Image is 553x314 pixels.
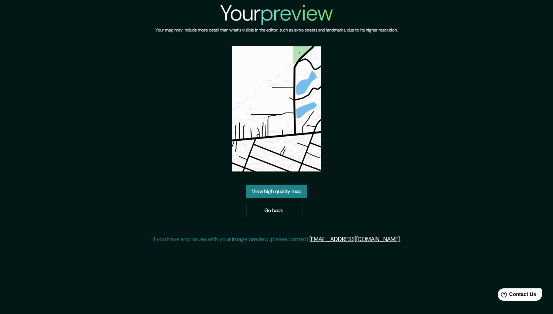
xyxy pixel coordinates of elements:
a: View high quality map [246,185,307,198]
a: [EMAIL_ADDRESS][DOMAIN_NAME] [309,235,400,243]
img: created-map-preview [232,46,321,171]
a: Go back [246,204,301,217]
h6: Your map may include more detail than what's visible in the editor, such as extra streets and lan... [155,26,398,34]
iframe: Help widget launcher [488,285,545,306]
p: If you have any issues with your image preview, please contact . [153,235,401,244]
